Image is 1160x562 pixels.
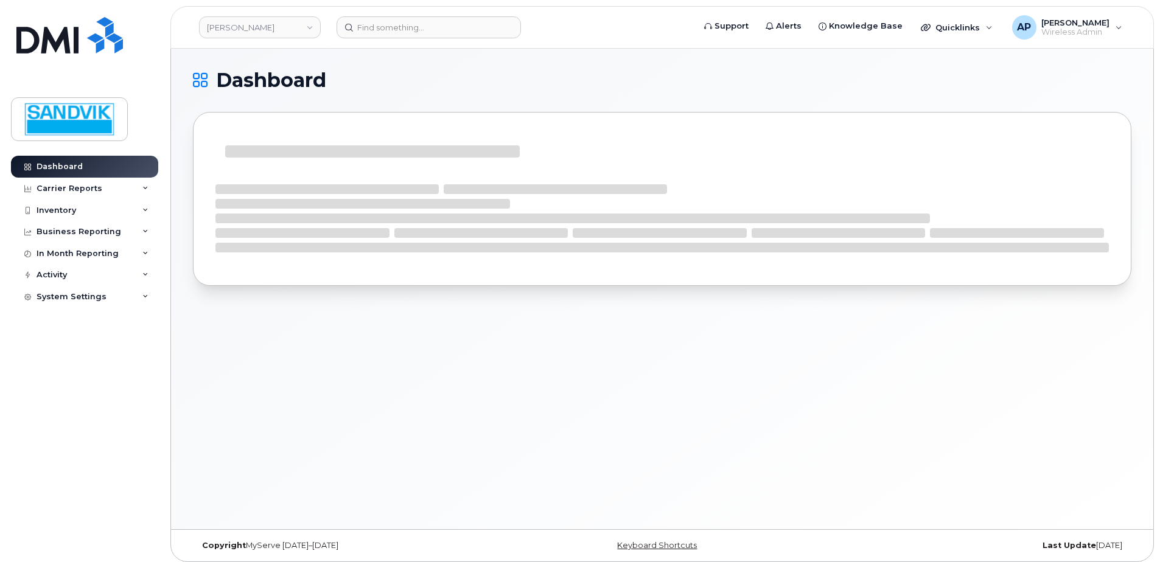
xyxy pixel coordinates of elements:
strong: Copyright [202,541,246,550]
div: MyServe [DATE]–[DATE] [193,541,506,550]
span: Dashboard [216,71,326,89]
strong: Last Update [1043,541,1096,550]
a: Keyboard Shortcuts [617,541,697,550]
div: [DATE] [819,541,1131,550]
